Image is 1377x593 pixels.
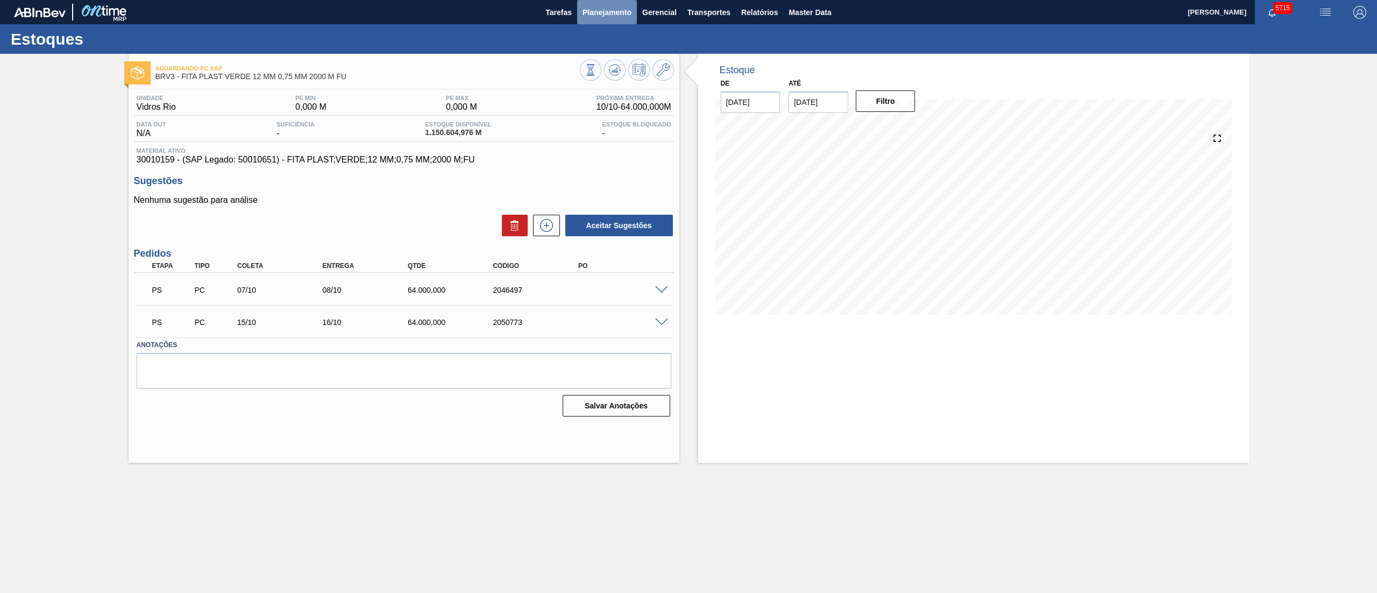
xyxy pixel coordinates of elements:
div: Coleta [235,262,332,270]
img: userActions [1319,6,1332,19]
h1: Estoques [11,33,202,45]
img: Logout [1353,6,1366,19]
div: 64.000,000 [405,318,502,327]
label: Anotações [137,337,671,353]
div: Estoque [720,65,755,76]
span: Planejamento [583,6,631,19]
p: PS [152,286,193,294]
div: - [274,121,317,138]
span: Aguardando PC SAP [155,65,580,72]
span: Tarefas [545,6,572,19]
button: Visão Geral dos Estoques [580,59,601,81]
img: Ícone [131,66,144,80]
div: 64.000,000 [405,286,502,294]
div: 2050773 [490,318,587,327]
div: 16/10/2025 [320,318,417,327]
div: N/A [134,121,169,138]
input: dd/mm/yyyy [721,91,780,113]
span: Data out [137,121,166,128]
button: Notificações [1255,5,1289,20]
div: Aguardando PC SAP [150,310,196,334]
button: Programar Estoque [628,59,650,81]
span: 0,000 M [295,102,326,112]
img: TNhmsLtSVTkK8tSr43FrP2fwEKptu5GPRR3wAAAABJRU5ErkJggg== [14,8,66,17]
div: Tipo [192,262,238,270]
span: Próxima Entrega [597,95,671,101]
div: 15/10/2025 [235,318,332,327]
span: Estoque Bloqueado [602,121,671,128]
span: BRV3 - FITA PLAST VERDE 12 MM 0,75 MM 2000 M FU [155,73,580,81]
span: PE MAX [446,95,477,101]
button: Filtro [856,90,915,112]
p: PS [152,318,193,327]
div: Pedido de Compra [192,286,238,294]
span: Relatórios [741,6,778,19]
div: Nova sugestão [528,215,560,236]
h3: Sugestões [134,175,674,187]
span: 10/10 - 64.000,000 M [597,102,671,112]
span: Master Data [789,6,831,19]
span: Unidade [137,95,176,101]
span: PE MIN [295,95,326,101]
span: 5715 [1273,2,1292,14]
span: Gerencial [642,6,677,19]
h3: Pedidos [134,248,674,259]
span: 1.150.604,976 M [425,129,491,137]
div: 2046497 [490,286,587,294]
div: PO [576,262,673,270]
div: 07/10/2025 [235,286,332,294]
button: Atualizar Gráfico [604,59,626,81]
p: Nenhuma sugestão para análise [134,195,674,205]
div: Pedido de Compra [192,318,238,327]
span: 30010159 - (SAP Legado: 50010651) - FITA PLAST;VERDE;12 MM;0,75 MM;2000 M;FU [137,155,671,165]
button: Salvar Anotações [563,395,670,416]
div: - [599,121,673,138]
label: De [721,80,730,87]
span: Estoque Disponível [425,121,491,128]
div: Código [490,262,587,270]
div: Qtde [405,262,502,270]
div: Aguardando PC SAP [150,278,196,302]
div: Etapa [150,262,196,270]
span: Vidros Rio [137,102,176,112]
span: 0,000 M [446,102,477,112]
div: 08/10/2025 [320,286,417,294]
button: Ir ao Master Data / Geral [652,59,674,81]
span: Transportes [687,6,730,19]
span: Material ativo [137,147,671,154]
button: Aceitar Sugestões [565,215,673,236]
label: Até [789,80,801,87]
div: Entrega [320,262,417,270]
div: Excluir Sugestões [496,215,528,236]
span: Suficiência [276,121,314,128]
div: Aceitar Sugestões [560,214,674,237]
input: dd/mm/yyyy [789,91,848,113]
